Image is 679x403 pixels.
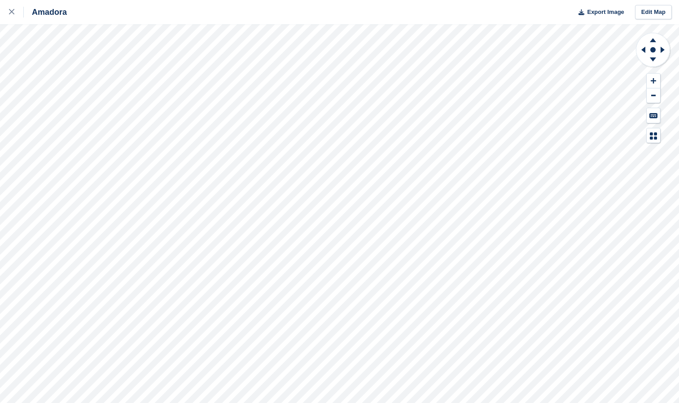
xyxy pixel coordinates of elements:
button: Zoom In [647,74,660,88]
button: Keyboard Shortcuts [647,108,660,123]
button: Map Legend [647,128,660,143]
button: Zoom Out [647,88,660,103]
button: Export Image [573,5,624,20]
span: Export Image [587,8,624,17]
div: Amadora [24,7,67,18]
a: Edit Map [635,5,672,20]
